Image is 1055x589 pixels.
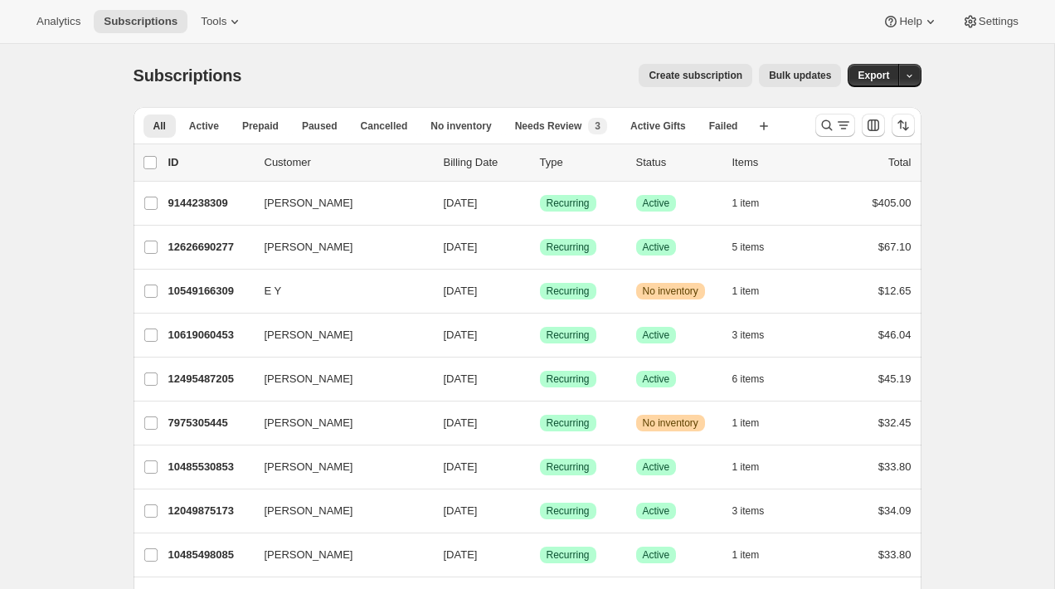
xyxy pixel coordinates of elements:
[643,504,670,518] span: Active
[444,504,478,517] span: [DATE]
[265,154,430,171] p: Customer
[751,114,777,138] button: Create new view
[265,239,353,256] span: [PERSON_NAME]
[878,285,912,297] span: $12.65
[878,241,912,253] span: $67.10
[643,460,670,474] span: Active
[878,460,912,473] span: $33.80
[769,69,831,82] span: Bulk updates
[547,548,590,562] span: Recurring
[242,119,279,133] span: Prepaid
[191,10,253,33] button: Tools
[168,324,912,347] div: 10619060453[PERSON_NAME][DATE]SuccessRecurringSuccessActive3 items$46.04
[430,119,491,133] span: No inventory
[709,119,738,133] span: Failed
[444,197,478,209] span: [DATE]
[189,119,219,133] span: Active
[444,241,478,253] span: [DATE]
[255,190,421,217] button: [PERSON_NAME]
[643,285,698,298] span: No inventory
[168,283,251,299] p: 10549166309
[265,459,353,475] span: [PERSON_NAME]
[815,114,855,137] button: Search and filter results
[255,322,421,348] button: [PERSON_NAME]
[444,372,478,385] span: [DATE]
[732,416,760,430] span: 1 item
[732,241,765,254] span: 5 items
[255,366,421,392] button: [PERSON_NAME]
[168,503,251,519] p: 12049875173
[201,15,226,28] span: Tools
[168,499,912,523] div: 12049875173[PERSON_NAME][DATE]SuccessRecurringSuccessActive3 items$34.09
[168,239,251,256] p: 12626690277
[168,154,251,171] p: ID
[168,280,912,303] div: 10549166309E Y[DATE]SuccessRecurringWarningNo inventory1 item$12.65
[732,280,778,303] button: 1 item
[547,372,590,386] span: Recurring
[630,119,686,133] span: Active Gifts
[168,236,912,259] div: 12626690277[PERSON_NAME][DATE]SuccessRecurringSuccessActive5 items$67.10
[732,543,778,567] button: 1 item
[732,548,760,562] span: 1 item
[444,285,478,297] span: [DATE]
[732,192,778,215] button: 1 item
[858,69,889,82] span: Export
[547,197,590,210] span: Recurring
[649,69,742,82] span: Create subscription
[547,241,590,254] span: Recurring
[732,372,765,386] span: 6 items
[732,197,760,210] span: 1 item
[265,371,353,387] span: [PERSON_NAME]
[168,415,251,431] p: 7975305445
[873,197,912,209] span: $405.00
[27,10,90,33] button: Analytics
[444,460,478,473] span: [DATE]
[892,114,915,137] button: Sort the results
[878,329,912,341] span: $46.04
[168,411,912,435] div: 7975305445[PERSON_NAME][DATE]SuccessRecurringWarningNo inventory1 item$32.45
[168,371,251,387] p: 12495487205
[444,548,478,561] span: [DATE]
[878,372,912,385] span: $45.19
[888,154,911,171] p: Total
[265,195,353,212] span: [PERSON_NAME]
[873,10,948,33] button: Help
[878,416,912,429] span: $32.45
[255,278,421,304] button: E Y
[979,15,1019,28] span: Settings
[540,154,623,171] div: Type
[732,329,765,342] span: 3 items
[265,547,353,563] span: [PERSON_NAME]
[153,119,166,133] span: All
[595,119,600,133] span: 3
[255,498,421,524] button: [PERSON_NAME]
[168,195,251,212] p: 9144238309
[168,455,912,479] div: 10485530853[PERSON_NAME][DATE]SuccessRecurringSuccessActive1 item$33.80
[255,542,421,568] button: [PERSON_NAME]
[302,119,338,133] span: Paused
[732,411,778,435] button: 1 item
[265,283,282,299] span: E Y
[36,15,80,28] span: Analytics
[547,504,590,518] span: Recurring
[643,548,670,562] span: Active
[878,504,912,517] span: $34.09
[134,66,242,85] span: Subscriptions
[168,154,912,171] div: IDCustomerBilling DateTypeStatusItemsTotal
[952,10,1028,33] button: Settings
[168,543,912,567] div: 10485498085[PERSON_NAME][DATE]SuccessRecurringSuccessActive1 item$33.80
[862,114,885,137] button: Customize table column order and visibility
[732,455,778,479] button: 1 item
[94,10,187,33] button: Subscriptions
[759,64,841,87] button: Bulk updates
[255,410,421,436] button: [PERSON_NAME]
[265,327,353,343] span: [PERSON_NAME]
[104,15,177,28] span: Subscriptions
[732,368,783,391] button: 6 items
[732,236,783,259] button: 5 items
[255,454,421,480] button: [PERSON_NAME]
[643,416,698,430] span: No inventory
[547,416,590,430] span: Recurring
[732,324,783,347] button: 3 items
[515,119,582,133] span: Needs Review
